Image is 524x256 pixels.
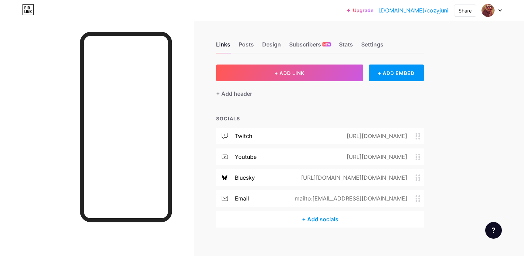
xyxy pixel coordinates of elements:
[379,6,448,15] a: [DOMAIN_NAME]/cozyjuni
[347,8,373,13] a: Upgrade
[290,173,416,182] div: [URL][DOMAIN_NAME][DOMAIN_NAME]
[235,132,252,140] div: twitch
[336,153,416,161] div: [URL][DOMAIN_NAME]
[235,194,249,203] div: email
[336,132,416,140] div: [URL][DOMAIN_NAME]
[284,194,416,203] div: mailto:[EMAIL_ADDRESS][DOMAIN_NAME]
[275,70,304,76] span: + ADD LINK
[459,7,472,14] div: Share
[262,40,281,53] div: Design
[216,211,424,228] div: + Add socials
[323,42,330,46] span: NEW
[216,89,252,98] div: + Add header
[481,4,495,17] img: iamsoul
[216,115,424,122] div: SOCIALS
[369,65,424,81] div: + ADD EMBED
[216,40,230,53] div: Links
[235,173,255,182] div: bluesky
[289,40,331,53] div: Subscribers
[235,153,257,161] div: youtube
[339,40,353,53] div: Stats
[239,40,254,53] div: Posts
[361,40,383,53] div: Settings
[216,65,363,81] button: + ADD LINK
